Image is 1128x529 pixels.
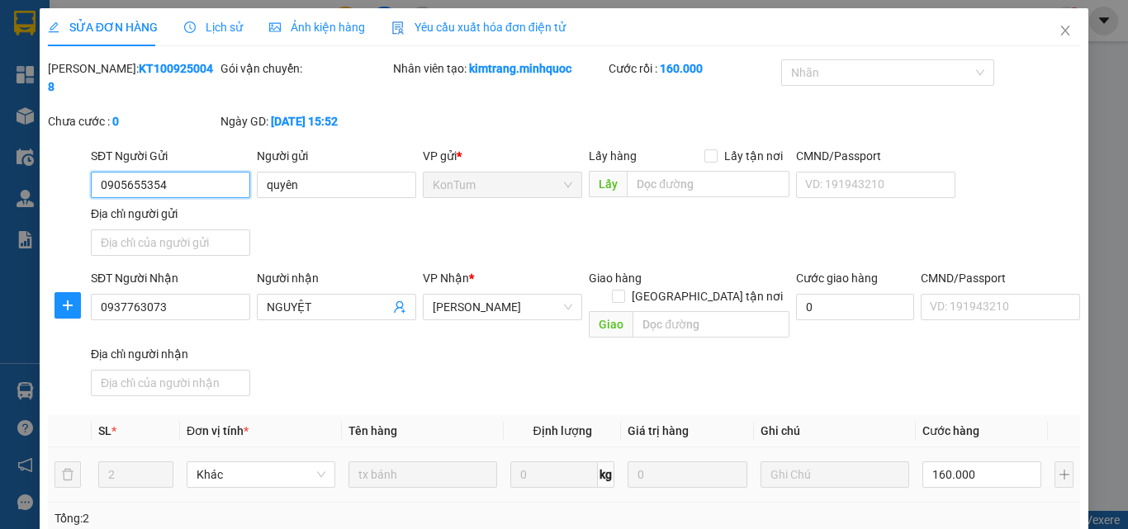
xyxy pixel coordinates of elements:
[921,269,1080,287] div: CMND/Passport
[423,147,582,165] div: VP gửi
[633,311,789,338] input: Dọc đường
[754,415,916,447] th: Ghi chú
[158,16,197,33] span: Nhận:
[796,294,914,320] input: Cước giao hàng
[257,147,416,165] div: Người gửi
[187,424,249,437] span: Đơn vị tính
[155,87,275,110] div: 120.000
[589,272,642,285] span: Giao hàng
[628,424,689,437] span: Giá trị hàng
[628,461,746,488] input: 0
[660,62,703,75] b: 160.000
[533,424,591,437] span: Định lượng
[55,461,81,488] button: delete
[348,461,497,488] input: VD: Bàn, Ghế
[269,21,365,34] span: Ảnh kiện hàng
[589,171,627,197] span: Lấy
[271,115,338,128] b: [DATE] 15:52
[184,21,243,34] span: Lịch sử
[391,21,405,35] img: icon
[140,118,162,141] span: SL
[718,147,789,165] span: Lấy tận nơi
[91,229,250,256] input: Địa chỉ của người gửi
[48,112,217,130] div: Chưa cước :
[55,509,437,527] div: Tổng: 2
[796,272,878,285] label: Cước giao hàng
[269,21,281,33] span: picture
[589,311,633,338] span: Giao
[158,54,273,77] div: 0977175452
[433,295,572,319] span: Phổ Quang
[91,147,250,165] div: SĐT Người Gửi
[469,62,571,75] b: kimtrang.minhquoc
[55,299,80,312] span: plus
[625,287,789,305] span: [GEOGRAPHIC_DATA] tận nơi
[220,59,390,78] div: Gói vận chuyển:
[257,269,416,287] div: Người nhận
[197,462,325,487] span: Khác
[91,345,250,363] div: Địa chỉ người nhận
[48,21,158,34] span: SỬA ĐƠN HÀNG
[761,461,909,488] input: Ghi Chú
[393,300,406,314] span: user-add
[48,59,217,96] div: [PERSON_NAME]:
[98,424,111,437] span: SL
[48,21,59,33] span: edit
[158,34,273,54] div: khiêm
[393,59,605,78] div: Nhân viên tạo:
[1059,24,1072,37] span: close
[91,205,250,223] div: Địa chỉ người gửi
[220,112,390,130] div: Ngày GD:
[348,424,397,437] span: Tên hàng
[55,292,81,319] button: plus
[423,272,469,285] span: VP Nhận
[609,59,778,78] div: Cước rồi :
[627,171,789,197] input: Dọc đường
[112,115,119,128] b: 0
[91,370,250,396] input: Địa chỉ của người nhận
[1055,461,1073,488] button: plus
[589,149,637,163] span: Lấy hàng
[598,461,614,488] span: kg
[14,120,273,140] div: Tên hàng: cục ( : 1 )
[184,21,196,33] span: clock-circle
[433,172,572,197] span: KonTum
[1042,8,1088,54] button: Close
[14,14,40,31] span: Gửi:
[158,14,273,34] div: KonTum
[155,91,178,108] span: CC :
[796,147,955,165] div: CMND/Passport
[91,269,250,287] div: SĐT Người Nhận
[14,14,146,51] div: [PERSON_NAME]
[922,424,979,437] span: Cước hàng
[391,21,566,34] span: Yêu cầu xuất hóa đơn điện tử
